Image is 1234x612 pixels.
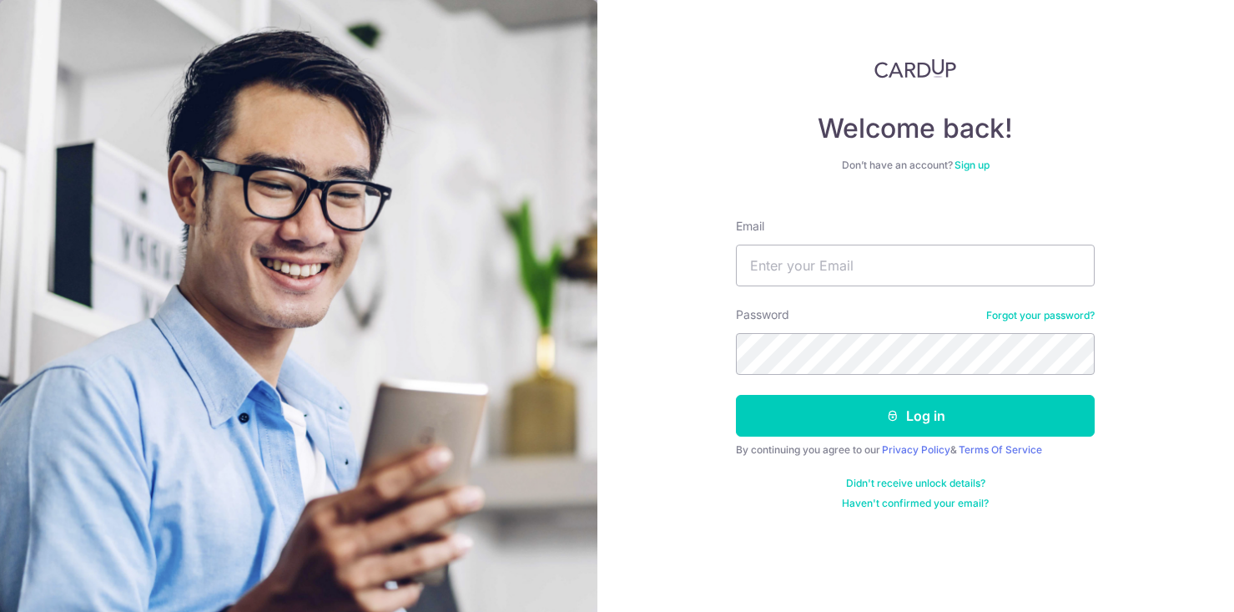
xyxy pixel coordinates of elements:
a: Terms Of Service [959,443,1042,456]
div: By continuing you agree to our & [736,443,1095,457]
a: Didn't receive unlock details? [846,477,985,490]
a: Haven't confirmed your email? [842,497,989,510]
h4: Welcome back! [736,112,1095,145]
a: Privacy Policy [882,443,950,456]
label: Password [736,306,789,323]
button: Log in [736,395,1095,437]
div: Don’t have an account? [736,159,1095,172]
label: Email [736,218,764,235]
img: CardUp Logo [874,58,956,78]
a: Sign up [954,159,990,171]
input: Enter your Email [736,245,1095,286]
a: Forgot your password? [986,309,1095,322]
